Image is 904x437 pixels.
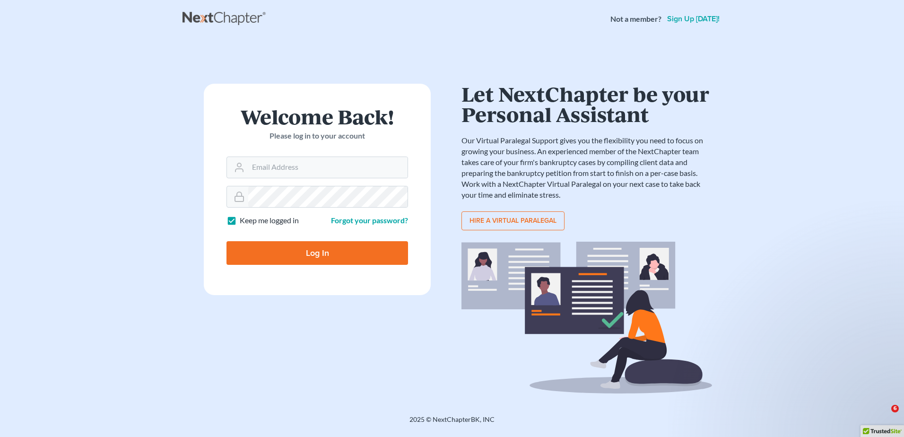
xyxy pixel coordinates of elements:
div: 2025 © NextChapterBK, INC [183,415,721,432]
span: 6 [891,405,899,412]
img: virtual_paralegal_bg-b12c8cf30858a2b2c02ea913d52db5c468ecc422855d04272ea22d19010d70dc.svg [461,242,712,393]
strong: Not a member? [610,14,661,25]
p: Our Virtual Paralegal Support gives you the flexibility you need to focus on growing your busines... [461,135,712,200]
a: Hire a virtual paralegal [461,211,565,230]
input: Log In [226,241,408,265]
a: Forgot your password? [331,216,408,225]
label: Keep me logged in [240,215,299,226]
iframe: Intercom live chat [872,405,895,428]
h1: Welcome Back! [226,106,408,127]
a: Sign up [DATE]! [665,15,721,23]
p: Please log in to your account [226,131,408,141]
h1: Let NextChapter be your Personal Assistant [461,84,712,124]
input: Email Address [248,157,408,178]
